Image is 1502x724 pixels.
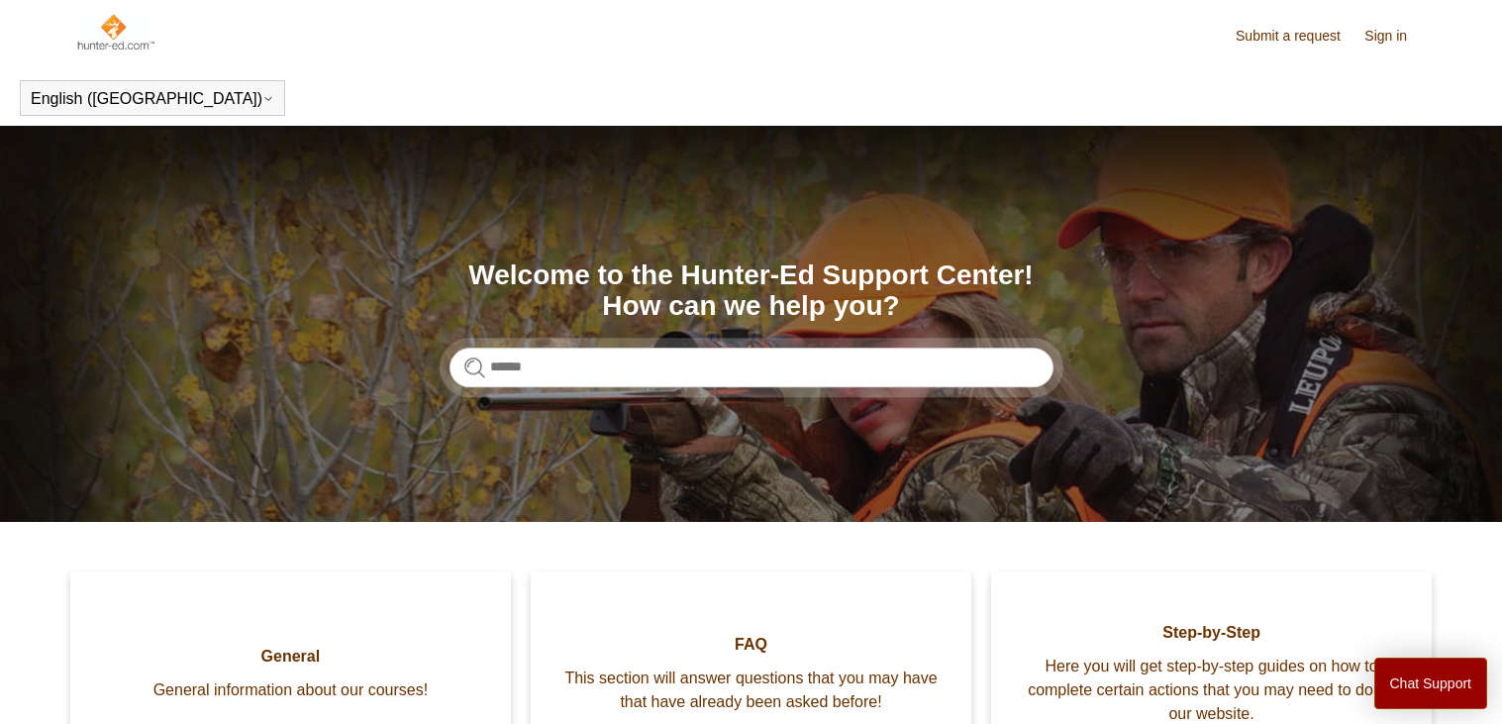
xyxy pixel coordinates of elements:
span: General information about our courses! [100,678,481,702]
button: Chat Support [1374,658,1488,709]
img: Hunter-Ed Help Center home page [75,12,155,52]
a: Sign in [1364,26,1427,47]
h1: Welcome to the Hunter-Ed Support Center! How can we help you? [450,260,1053,322]
span: FAQ [560,633,942,657]
span: Step-by-Step [1021,621,1402,645]
input: Search [450,348,1053,387]
button: English ([GEOGRAPHIC_DATA]) [31,90,274,108]
span: General [100,645,481,669]
span: This section will answer questions that you may have that have already been asked before! [560,667,942,714]
a: Submit a request [1236,26,1360,47]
